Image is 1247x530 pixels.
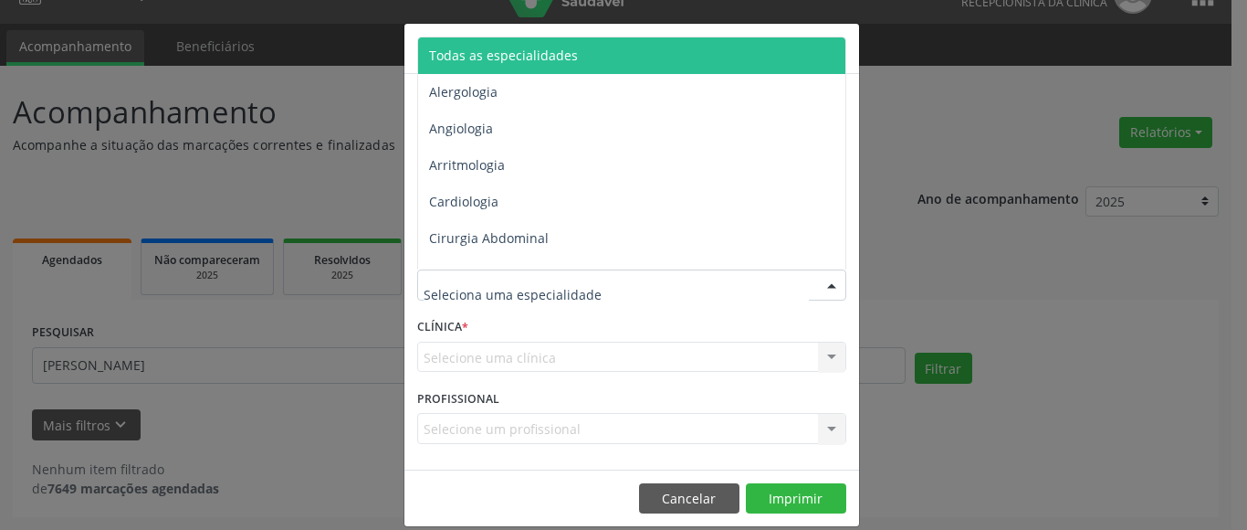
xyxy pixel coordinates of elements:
button: Imprimir [746,483,846,514]
span: Alergologia [429,83,498,101]
span: Cardiologia [429,193,498,210]
span: Cirurgia Bariatrica [429,266,541,283]
h5: Relatório de agendamentos [417,37,626,60]
button: Close [823,24,859,69]
span: Angiologia [429,120,493,137]
span: Arritmologia [429,156,505,174]
span: Cirurgia Abdominal [429,229,549,247]
input: Seleciona uma especialidade [424,276,809,313]
span: Todas as especialidades [429,47,578,64]
button: Cancelar [639,483,739,514]
label: CLÍNICA [417,313,468,342]
label: PROFISSIONAL [417,385,499,413]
